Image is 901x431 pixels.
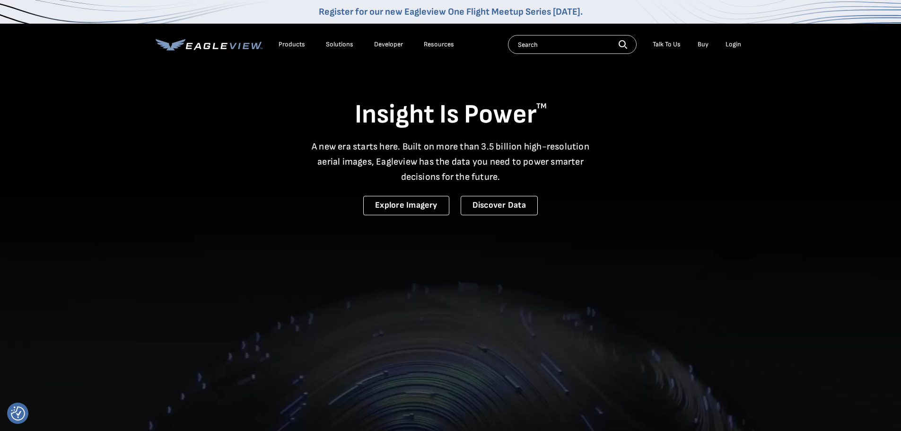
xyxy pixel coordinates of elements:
[653,40,681,49] div: Talk To Us
[698,40,709,49] a: Buy
[319,6,583,18] a: Register for our new Eagleview One Flight Meetup Series [DATE].
[508,35,637,54] input: Search
[726,40,741,49] div: Login
[374,40,403,49] a: Developer
[326,40,353,49] div: Solutions
[363,196,449,215] a: Explore Imagery
[536,102,547,111] sup: TM
[11,406,25,421] button: Consent Preferences
[279,40,305,49] div: Products
[306,139,595,185] p: A new era starts here. Built on more than 3.5 billion high-resolution aerial images, Eagleview ha...
[461,196,538,215] a: Discover Data
[156,98,746,132] h1: Insight Is Power
[11,406,25,421] img: Revisit consent button
[424,40,454,49] div: Resources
